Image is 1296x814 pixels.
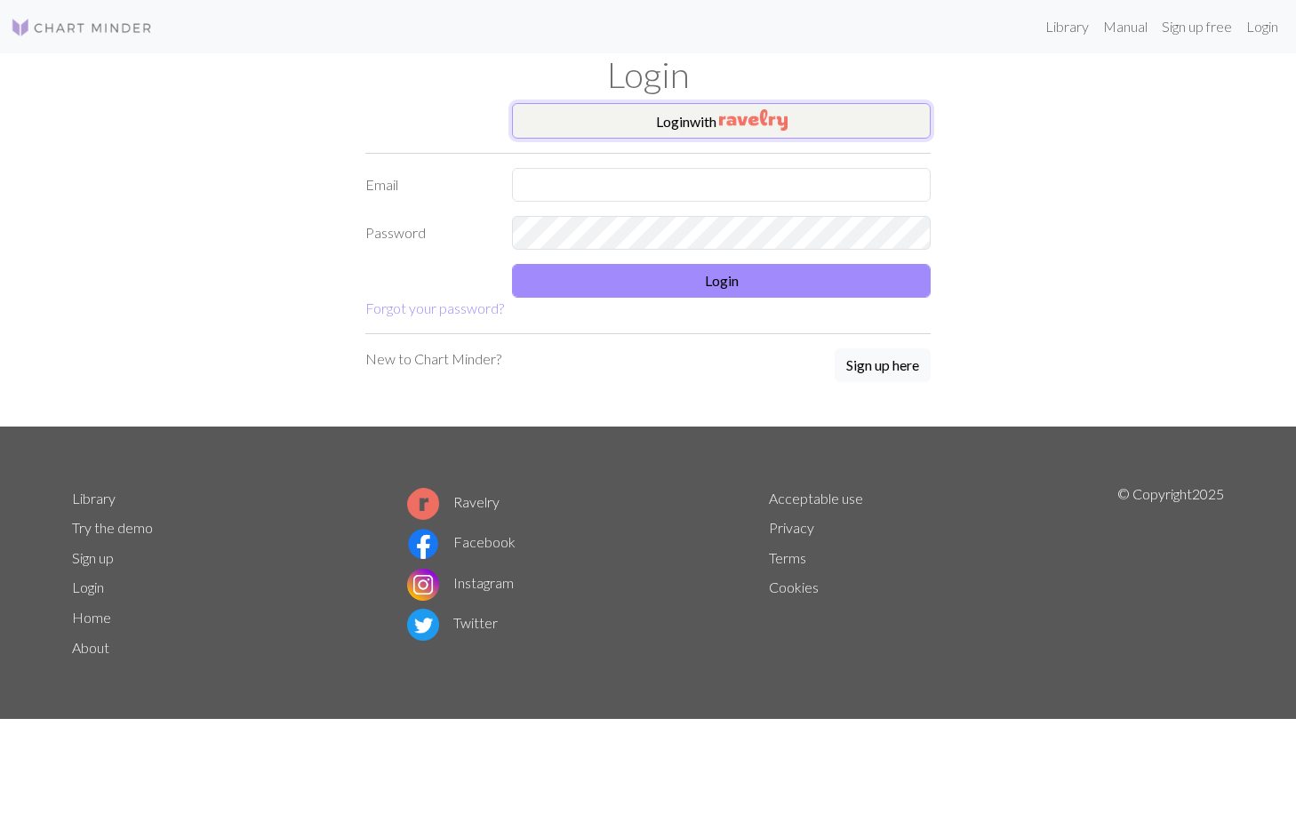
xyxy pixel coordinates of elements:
a: Library [1038,9,1096,44]
label: Email [355,168,501,202]
label: Password [355,216,501,250]
img: Ravelry logo [407,488,439,520]
img: Facebook logo [407,528,439,560]
a: Sign up free [1155,9,1239,44]
p: © Copyright 2025 [1117,483,1224,663]
a: Privacy [769,519,814,536]
a: Twitter [407,614,498,631]
a: Forgot your password? [365,299,504,316]
a: Acceptable use [769,490,863,507]
a: Instagram [407,574,514,591]
h1: Login [61,53,1235,96]
button: Login [512,264,931,298]
a: Login [1239,9,1285,44]
p: New to Chart Minder? [365,348,501,370]
a: About [72,639,109,656]
a: Sign up [72,549,114,566]
a: Manual [1096,9,1155,44]
img: Logo [11,17,153,38]
button: Loginwith [512,103,931,139]
a: Try the demo [72,519,153,536]
a: Library [72,490,116,507]
img: Twitter logo [407,609,439,641]
a: Sign up here [835,348,931,384]
button: Sign up here [835,348,931,382]
a: Terms [769,549,806,566]
a: Cookies [769,579,819,595]
img: Ravelry [719,109,788,131]
a: Facebook [407,533,516,550]
img: Instagram logo [407,569,439,601]
a: Ravelry [407,493,500,510]
a: Login [72,579,104,595]
a: Home [72,609,111,626]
